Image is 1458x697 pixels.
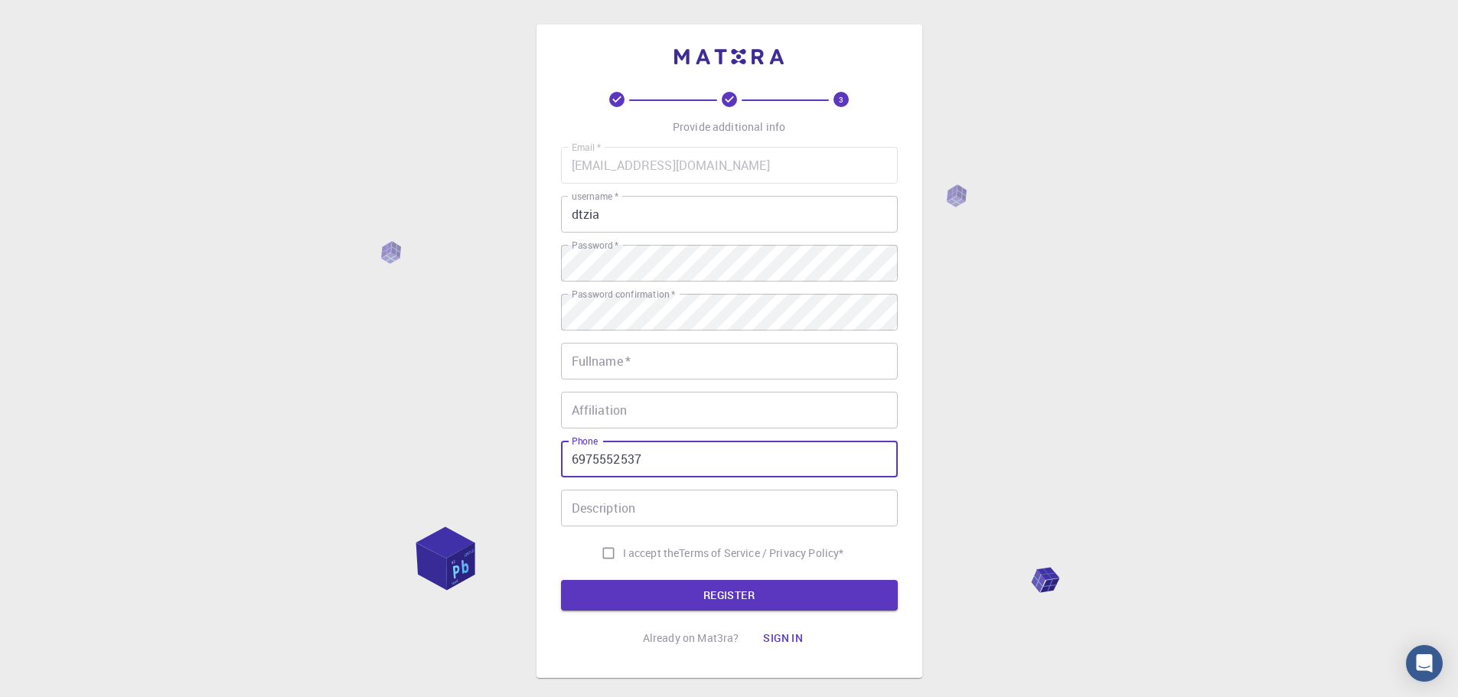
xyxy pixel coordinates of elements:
[561,580,898,611] button: REGISTER
[572,190,618,203] label: username
[572,141,601,154] label: Email
[643,630,739,646] p: Already on Mat3ra?
[623,546,680,561] span: I accept the
[839,94,843,105] text: 3
[679,546,843,561] a: Terms of Service / Privacy Policy*
[1406,645,1443,682] div: Open Intercom Messenger
[572,288,675,301] label: Password confirmation
[673,119,785,135] p: Provide additional info
[679,546,843,561] p: Terms of Service / Privacy Policy *
[572,239,618,252] label: Password
[572,435,598,448] label: Phone
[751,623,815,653] button: Sign in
